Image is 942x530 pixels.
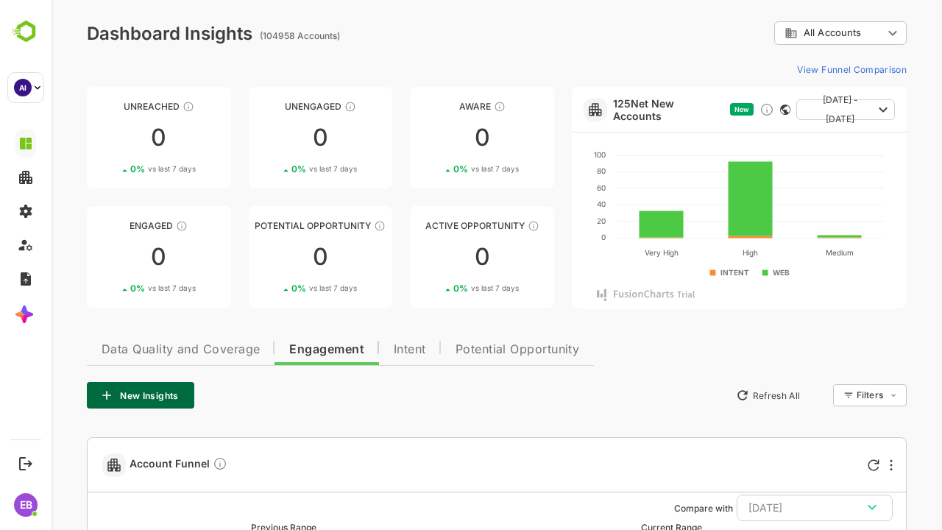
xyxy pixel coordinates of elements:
text: Very High [592,248,626,258]
div: Refresh [816,459,828,471]
text: 40 [545,199,554,208]
div: These accounts are warm, further nurturing would qualify them to MQAs [124,220,136,232]
div: More [838,459,841,471]
text: Medium [773,248,801,257]
div: 0 [197,245,341,269]
span: vs last 7 days [258,163,305,174]
div: Filters [804,382,855,409]
span: Data Quality and Coverage [50,344,208,356]
div: 0 [35,126,180,149]
div: 0 [197,126,341,149]
button: Logout [15,453,35,473]
div: Aware [358,101,503,112]
div: All Accounts [723,19,855,48]
div: Discover new ICP-fit accounts showing engagement — via intent surges, anonymous website visits, L... [708,102,723,117]
span: vs last 7 days [419,163,467,174]
img: BambooboxLogoMark.f1c84d78b4c51b1a7b5f700c9845e183.svg [7,18,45,46]
text: 0 [550,233,554,241]
a: 125Net New Accounts [562,97,673,122]
div: Potential Opportunity [197,220,341,231]
div: These accounts have not shown enough engagement and need nurturing [293,101,305,113]
span: vs last 7 days [96,163,144,174]
div: 0 % [402,283,467,294]
a: UnengagedThese accounts have not shown enough engagement and need nurturing00%vs last 7 days [197,87,341,188]
div: 0 % [240,163,305,174]
text: 80 [545,166,554,175]
div: Filters [805,389,832,400]
div: Unreached [35,101,180,112]
div: Dashboard Insights [35,23,201,44]
span: All Accounts [752,27,810,38]
span: vs last 7 days [258,283,305,294]
ag: (104958 Accounts) [208,30,293,41]
button: [DATE] [685,495,841,521]
div: These accounts have just entered the buying cycle and need further nurturing [442,101,454,113]
a: Active OpportunityThese accounts have open opportunities which might be at any of the Sales Stage... [358,206,503,308]
div: This card does not support filter and segments [729,105,739,115]
ag: Compare with [623,503,681,514]
a: AwareThese accounts have just entered the buying cycle and need further nurturing00%vs last 7 days [358,87,503,188]
div: Active Opportunity [358,220,503,231]
span: Account Funnel [78,456,176,473]
text: 100 [542,150,554,159]
div: 0 [358,245,503,269]
a: UnreachedThese accounts have not been engaged with for a defined time period00%vs last 7 days [35,87,180,188]
div: EB [14,493,38,517]
button: [DATE] - [DATE] [745,99,843,120]
text: 60 [545,183,554,192]
text: High [691,248,706,258]
div: Engaged [35,220,180,231]
div: Unengaged [197,101,341,112]
div: 0 % [402,163,467,174]
div: 0 [35,245,180,269]
div: 0 [358,126,503,149]
button: New Insights [35,382,143,409]
a: EngagedThese accounts are warm, further nurturing would qualify them to MQAs00%vs last 7 days [35,206,180,308]
button: Refresh All [678,384,755,407]
span: [DATE] - [DATE] [757,91,821,129]
a: Potential OpportunityThese accounts are MQAs and can be passed on to Inside Sales00%vs last 7 days [197,206,341,308]
div: These accounts are MQAs and can be passed on to Inside Sales [322,220,334,232]
div: All Accounts [733,26,832,40]
span: New [683,105,698,113]
div: Compare Funnel to any previous dates, and click on any plot in the current funnel to view the det... [161,456,176,473]
div: These accounts have open opportunities which might be at any of the Sales Stages [476,220,488,232]
span: Potential Opportunity [404,344,528,356]
div: 0 % [79,163,144,174]
span: Engagement [238,344,313,356]
div: These accounts have not been engaged with for a defined time period [131,101,143,113]
div: 0 % [79,283,144,294]
span: vs last 7 days [419,283,467,294]
span: vs last 7 days [96,283,144,294]
text: 20 [545,216,554,225]
button: View Funnel Comparison [740,57,855,81]
div: 0 % [240,283,305,294]
span: Intent [342,344,375,356]
div: [DATE] [697,498,829,517]
div: AI [14,79,32,96]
